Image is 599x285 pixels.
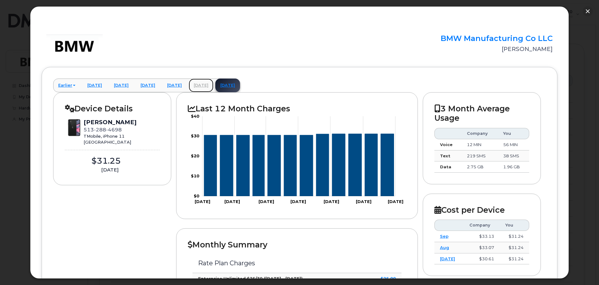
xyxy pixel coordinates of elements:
tspan: $40 [191,114,199,119]
td: $31.24 [500,242,529,253]
td: 38 SMS [498,150,529,162]
tspan: [DATE] [388,199,404,204]
td: 1.96 GB [498,161,529,173]
strong: $25.00 [381,276,396,281]
tspan: $30 [191,134,199,139]
a: [DATE] [440,256,455,261]
tspan: $20 [191,154,199,159]
td: 219 SMS [461,150,498,162]
th: You [498,128,529,139]
g: Chart [191,114,404,204]
tspan: [DATE] [224,199,240,204]
td: $31.24 [500,231,529,242]
tspan: $0 [194,193,199,198]
a: [DATE] [136,79,160,92]
tspan: [DATE] [290,199,306,204]
a: [DATE] [109,79,134,92]
a: [DATE] [215,79,240,92]
strong: Data [440,164,451,169]
a: [DATE] [162,79,187,92]
th: Company [464,220,500,231]
th: Company [461,128,498,139]
h2: Cost per Device [434,205,530,215]
h2: Monthly Summary [188,240,406,249]
h2: 3 Month Average Usage [434,104,530,123]
tspan: [DATE] [356,199,371,204]
div: [DATE] [65,166,155,173]
h2: Last 12 Month Charges [188,104,406,113]
div: $31.25 [65,155,147,167]
div: [PERSON_NAME] [84,118,136,126]
td: $33.13 [464,231,500,242]
td: $33.07 [464,242,500,253]
td: $31.24 [500,253,529,265]
h2: Device Details [65,104,160,113]
div: TMobile, iPhone 11 [GEOGRAPHIC_DATA] [84,133,136,145]
tspan: [DATE] [195,199,211,204]
td: 12 MIN [461,139,498,150]
iframe: Messenger Launcher [572,258,594,280]
span: 513 [84,127,122,133]
g: Series [204,134,394,196]
tspan: $10 [191,173,199,178]
th: You [500,220,529,231]
span: 4698 [106,127,122,133]
tspan: [DATE] [324,199,340,204]
a: Aug [440,245,449,250]
strong: Text [440,153,450,158]
a: [DATE] [189,79,213,92]
h3: Rate Plan Charges [198,260,396,267]
tspan: [DATE] [259,199,274,204]
td: $30.61 [464,253,500,265]
strong: Enterprise Unlimited $25/30 ([DATE] - [DATE]) [198,276,303,281]
strong: Voice [440,142,453,147]
td: 56 MIN [498,139,529,150]
td: 2.75 GB [461,161,498,173]
a: Sep [440,234,448,239]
